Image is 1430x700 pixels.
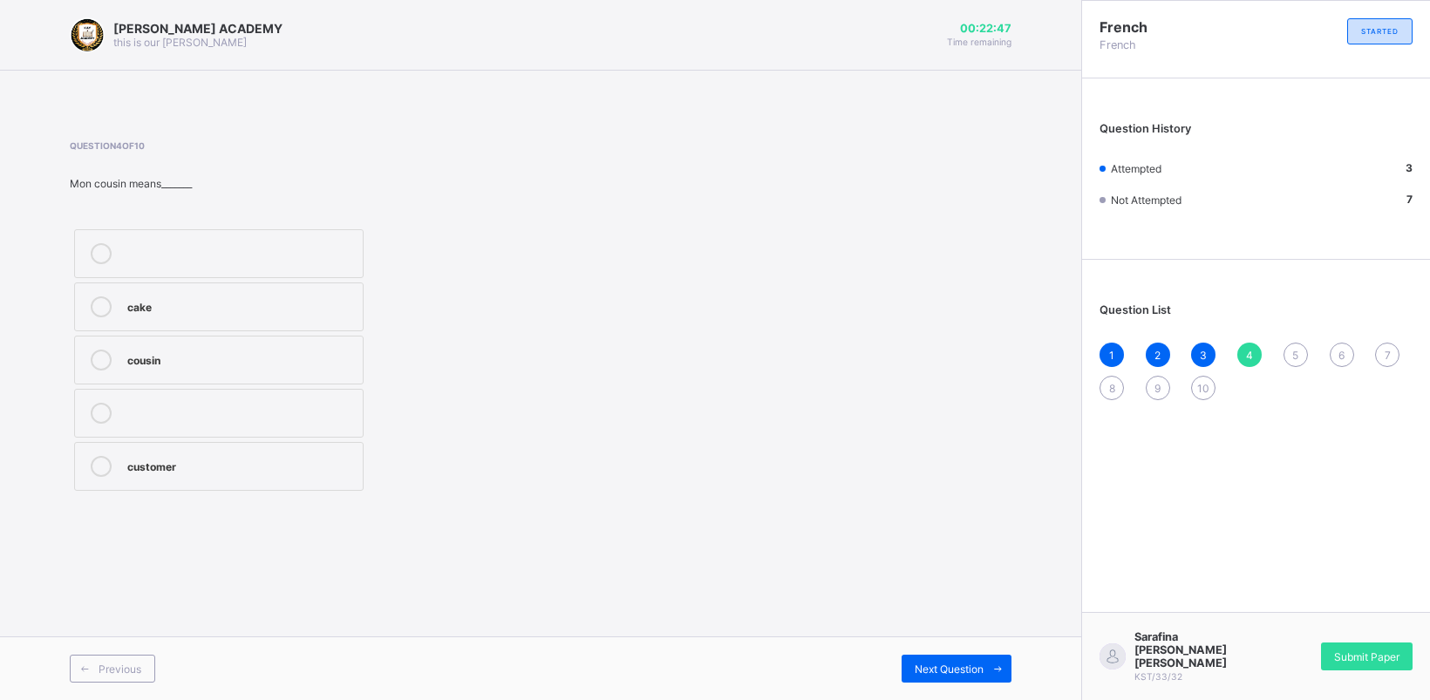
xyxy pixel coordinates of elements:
[915,663,984,676] span: Next Question
[127,350,354,367] div: cousin
[1200,349,1207,362] span: 3
[1134,630,1256,669] span: Sarafina [PERSON_NAME] [PERSON_NAME]
[1111,162,1161,175] span: Attempted
[1246,349,1253,362] span: 4
[1109,349,1114,362] span: 1
[1100,18,1256,36] span: French
[1111,194,1181,207] span: Not Attempted
[1109,382,1115,395] span: 8
[1292,349,1298,362] span: 5
[70,140,567,151] span: Question 4 of 10
[1406,161,1413,174] b: 3
[1338,349,1345,362] span: 6
[1100,122,1191,135] span: Question History
[1100,38,1256,51] span: French
[1100,303,1171,316] span: Question List
[1197,382,1209,395] span: 10
[1154,349,1161,362] span: 2
[127,296,354,314] div: cake
[70,177,567,190] div: Mon cousin means_______
[1134,671,1182,682] span: KST/33/32
[1361,27,1399,36] span: STARTED
[1154,382,1161,395] span: 9
[1385,349,1391,362] span: 7
[99,663,141,676] span: Previous
[113,36,247,49] span: this is our [PERSON_NAME]
[1334,650,1399,663] span: Submit Paper
[1406,193,1413,206] b: 7
[947,22,1011,35] span: 00:22:47
[947,37,1011,47] span: Time remaining
[113,21,283,36] span: [PERSON_NAME] ACADEMY
[127,456,354,473] div: customer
